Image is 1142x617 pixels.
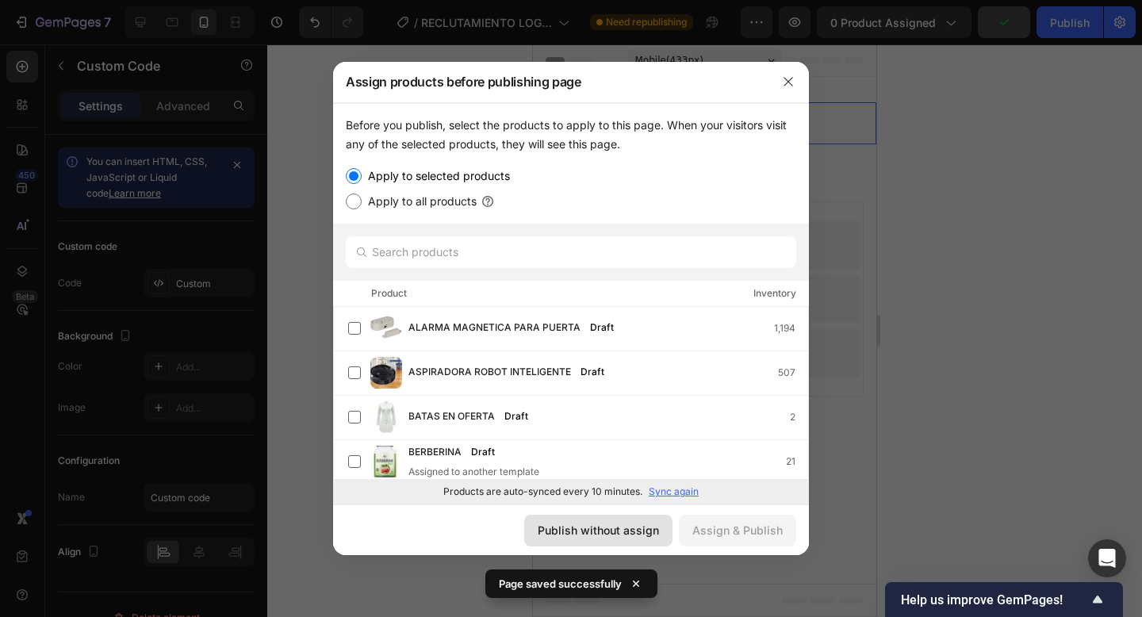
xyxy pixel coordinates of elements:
p: Sync again [649,485,699,499]
div: /> [333,103,809,504]
span: Mobile ( 433 px) [102,8,171,24]
div: Assign products before publishing page [333,61,768,102]
input: Search products [346,236,796,268]
span: Add section [13,148,89,165]
div: 21 [786,454,808,469]
div: Add blank section [124,292,220,308]
span: Help us improve GemPages! [901,592,1088,607]
div: Assigned to another template [408,465,539,479]
div: Inventory [753,286,796,301]
div: Draft [584,320,620,335]
label: Apply to selected products [362,167,510,186]
div: 2 [790,409,808,425]
button: Show survey - Help us improve GemPages! [901,590,1107,609]
span: from URL or image [128,258,213,272]
button: Publish without assign [524,515,673,546]
div: Draft [574,364,611,380]
img: product-img [370,446,402,477]
span: ALARMA MAGNETICA PARA PUERTA [408,320,581,337]
p: Products are auto-synced every 10 minutes. [443,485,642,499]
span: then drag & drop elements [112,312,230,326]
div: Product [371,286,407,301]
div: Before you publish, select the products to apply to this page. When your visitors visit any of th... [346,116,796,154]
div: 1,194 [774,320,808,336]
img: product-img [370,312,402,344]
img: product-img [370,401,402,433]
label: Apply to all products [362,192,477,211]
div: 507 [778,365,808,381]
div: Custom Code [20,36,87,50]
div: Draft [498,408,535,424]
p: Page saved successfully [499,576,622,592]
div: Generate layout [130,238,213,255]
span: inspired by CRO experts [117,204,225,218]
div: Assign & Publish [692,522,783,538]
span: BERBERINA [408,444,462,462]
div: Open Intercom Messenger [1088,539,1126,577]
div: Choose templates [124,184,220,201]
div: Draft [465,444,501,460]
button: Assign & Publish [679,515,796,546]
span: BATAS EN OFERTA [408,408,495,426]
div: Publish without assign [538,522,659,538]
span: ASPIRADORA ROBOT INTELIGENTE [408,364,571,381]
img: product-img [370,357,402,389]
